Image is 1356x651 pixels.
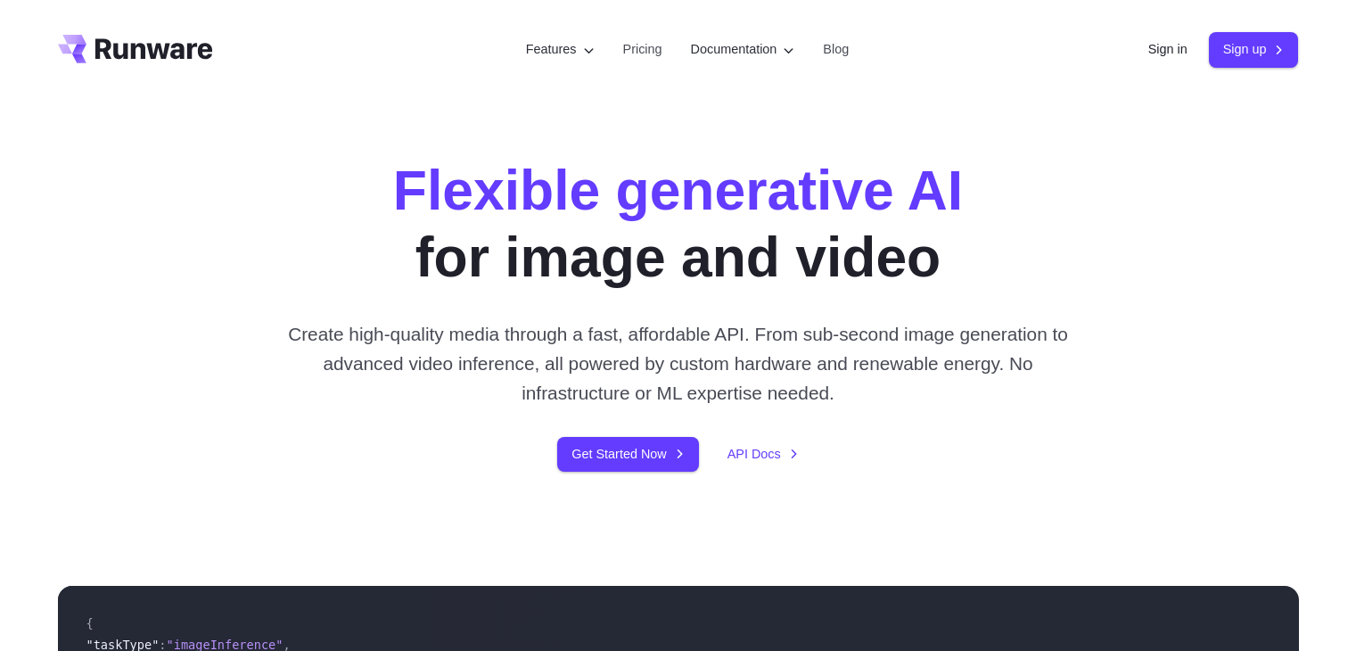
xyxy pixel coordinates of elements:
label: Documentation [691,39,795,60]
strong: Flexible generative AI [393,159,963,221]
a: API Docs [727,444,799,465]
a: Sign in [1148,39,1188,60]
a: Sign up [1209,32,1299,67]
a: Get Started Now [557,437,698,472]
label: Features [526,39,595,60]
a: Blog [823,39,849,60]
span: { [86,616,94,630]
a: Pricing [623,39,662,60]
h1: for image and video [393,157,963,291]
p: Create high-quality media through a fast, affordable API. From sub-second image generation to adv... [281,319,1075,408]
a: Go to / [58,35,213,63]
